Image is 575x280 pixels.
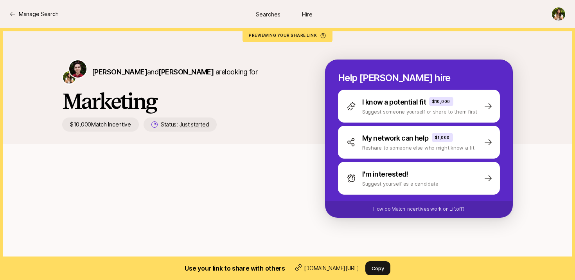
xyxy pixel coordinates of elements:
[432,98,450,105] p: $10,000
[338,72,500,83] p: Help [PERSON_NAME] hire
[92,67,257,78] p: are looking for
[373,206,465,213] p: How do Match Incentives work on Liftoff?
[249,33,326,38] p: Previewing your share link
[158,68,214,76] span: [PERSON_NAME]
[435,134,450,141] p: $1,000
[362,97,426,108] p: I know a potential fit
[185,263,285,273] h2: Use your link to share with others
[92,68,147,76] span: [PERSON_NAME]
[19,9,58,19] p: Manage Search
[161,120,209,129] p: Status:
[302,10,313,18] span: Hire
[287,7,327,22] a: Hire
[69,60,86,78] img: Daniel Cahn
[147,68,214,76] span: and
[362,169,408,180] p: I'm interested!
[62,117,139,132] p: $10,000 Match Incentive
[362,144,474,152] p: Reshare to someone else who might know a fit
[552,7,566,21] button: Dani Unsworth
[362,180,438,188] p: Suggest yourself as a candidate
[304,264,359,273] p: [DOMAIN_NAME][URL]
[256,10,280,18] span: Searches
[362,108,477,116] p: Suggest someone yourself or share to them first
[248,7,287,22] a: Searches
[62,89,300,113] h1: Marketing
[63,71,75,84] img: Dani Unsworth
[552,7,565,21] img: Dani Unsworth
[365,261,390,275] button: Copy
[362,133,429,144] p: My network can help
[180,121,209,128] span: Just started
